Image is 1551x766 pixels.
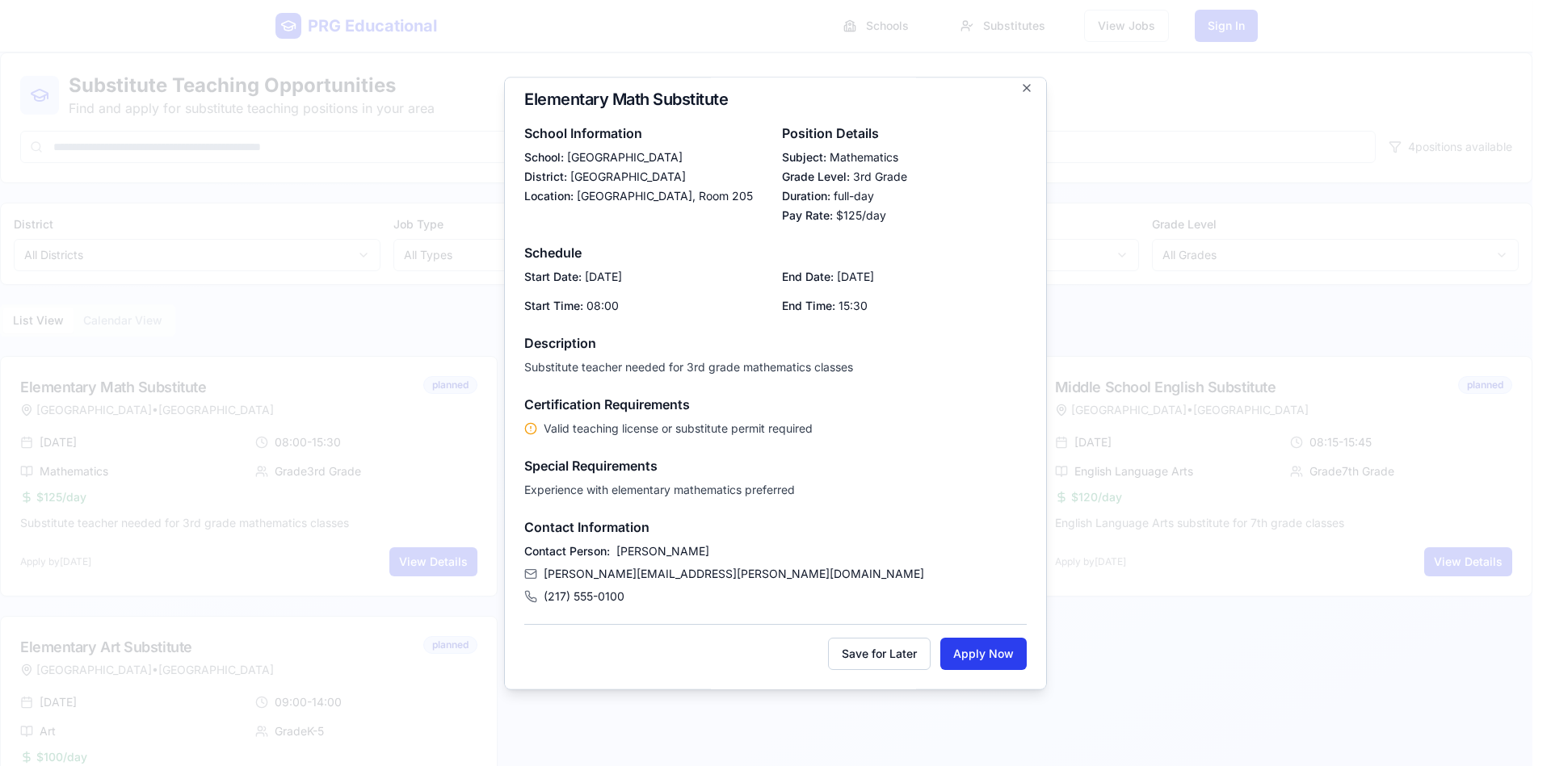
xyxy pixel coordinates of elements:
h4: School Information [524,123,769,143]
span: End Date: [782,270,834,283]
span: Start Date: [524,270,582,283]
span: Start Time: [524,299,583,312]
p: Valid teaching license or substitute permit required [544,421,813,437]
span: School: [524,150,564,164]
p: [DATE] [524,269,769,285]
h4: Schedule [524,243,1027,262]
p: Mathematics [782,149,1027,165]
span: Grade Level: [782,170,850,183]
h4: Description [524,333,1027,353]
span: Pay Rate: [782,208,833,222]
p: full-day [782,188,1027,204]
span: Location: [524,189,574,203]
span: End Time: [782,299,835,312]
span: [PERSON_NAME][EMAIL_ADDRESS][PERSON_NAME][DOMAIN_NAME] [544,566,924,582]
span: District: [524,170,567,183]
p: [GEOGRAPHIC_DATA] [524,149,769,165]
span: Duration: [782,189,830,203]
h4: Contact Information [524,517,1027,537]
p: $125/day [782,207,1027,224]
p: 3rd Grade [782,169,1027,185]
span: [PERSON_NAME] [616,543,709,559]
span: Contact Person: [524,543,610,559]
h4: Certification Requirements [524,395,1027,414]
h4: Special Requirements [524,456,1027,475]
p: [GEOGRAPHIC_DATA] [524,169,769,185]
p: 08:00 [524,298,769,314]
h4: Position Details [782,123,1027,143]
p: [GEOGRAPHIC_DATA], Room 205 [524,188,769,204]
button: Apply Now [940,638,1027,670]
p: 15:30 [782,298,1027,314]
span: (217) 555-0100 [544,588,624,605]
h2: Elementary Math Substitute [524,88,1027,111]
p: Substitute teacher needed for 3rd grade mathematics classes [524,359,1027,375]
span: Subject: [782,150,826,164]
p: Experience with elementary mathematics preferred [524,482,1027,498]
p: [DATE] [782,269,1027,285]
button: Save for Later [828,638,931,670]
